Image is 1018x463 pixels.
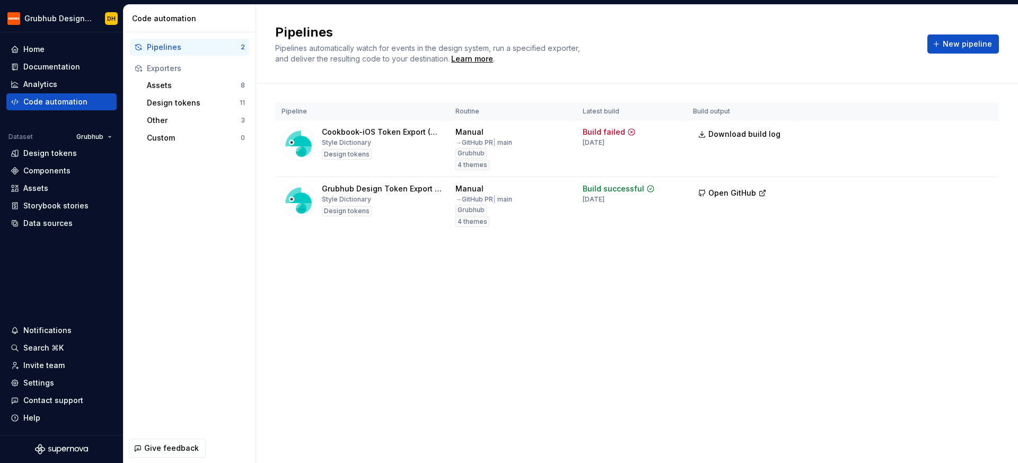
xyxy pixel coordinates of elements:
[583,138,604,147] div: [DATE]
[23,165,71,176] div: Components
[23,79,57,90] div: Analytics
[322,149,372,160] div: Design tokens
[143,129,249,146] button: Custom0
[583,184,644,194] div: Build successful
[23,218,73,229] div: Data sources
[455,127,484,137] div: Manual
[6,322,117,339] button: Notifications
[24,13,92,24] div: Grubhub Design System
[6,145,117,162] a: Design tokens
[240,99,245,107] div: 11
[241,134,245,142] div: 0
[322,184,443,194] div: Grubhub Design Token Export Pipeline
[147,42,241,53] div: Pipelines
[576,103,687,120] th: Latest build
[322,206,372,216] div: Design tokens
[322,138,371,147] div: Style Dictionary
[6,58,117,75] a: Documentation
[6,339,117,356] button: Search ⌘K
[147,133,241,143] div: Custom
[8,133,33,141] div: Dataset
[493,195,496,203] span: |
[275,43,582,63] span: Pipelines automatically watch for events in the design system, run a specified exporter, and deli...
[147,115,241,126] div: Other
[687,103,794,120] th: Build output
[693,190,771,199] a: Open GitHub
[7,12,20,25] img: 4e8d6f31-f5cf-47b4-89aa-e4dec1dc0822.png
[72,129,117,144] button: Grubhub
[144,443,199,453] span: Give feedback
[455,195,512,204] div: → GitHub PR main
[708,188,756,198] span: Open GitHub
[241,43,245,51] div: 2
[23,395,83,406] div: Contact support
[493,138,496,146] span: |
[23,360,65,371] div: Invite team
[322,127,443,137] div: Cookbook-iOS Token Export (Manual)
[23,183,48,194] div: Assets
[23,148,77,159] div: Design tokens
[23,378,54,388] div: Settings
[6,180,117,197] a: Assets
[6,215,117,232] a: Data sources
[455,205,487,215] div: Grubhub
[2,7,121,30] button: Grubhub Design SystemDH
[583,127,625,137] div: Build failed
[23,62,80,72] div: Documentation
[449,103,576,120] th: Routine
[147,63,245,74] div: Exporters
[450,55,495,63] span: .
[6,93,117,110] a: Code automation
[6,357,117,374] a: Invite team
[6,409,117,426] button: Help
[275,24,915,41] h2: Pipelines
[147,98,240,108] div: Design tokens
[458,161,487,169] span: 4 themes
[455,148,487,159] div: Grubhub
[322,195,371,204] div: Style Dictionary
[23,325,72,336] div: Notifications
[143,94,249,111] button: Design tokens11
[6,41,117,58] a: Home
[6,76,117,93] a: Analytics
[455,184,484,194] div: Manual
[275,103,449,120] th: Pipeline
[451,54,493,64] a: Learn more
[143,77,249,94] button: Assets8
[76,133,103,141] span: Grubhub
[583,195,604,204] div: [DATE]
[23,413,40,423] div: Help
[129,439,206,458] button: Give feedback
[241,81,245,90] div: 8
[107,14,116,23] div: DH
[147,80,241,91] div: Assets
[23,97,87,107] div: Code automation
[708,129,780,139] span: Download build log
[143,112,249,129] button: Other3
[130,39,249,56] button: Pipelines2
[6,162,117,179] a: Components
[241,116,245,125] div: 3
[693,125,787,144] button: Download build log
[6,374,117,391] a: Settings
[693,184,771,203] button: Open GitHub
[23,343,64,353] div: Search ⌘K
[23,44,45,55] div: Home
[458,217,487,226] span: 4 themes
[6,197,117,214] a: Storybook stories
[35,444,88,455] svg: Supernova Logo
[132,13,251,24] div: Code automation
[6,392,117,409] button: Contact support
[23,200,89,211] div: Storybook stories
[943,39,992,49] span: New pipeline
[927,34,999,54] button: New pipeline
[455,138,512,147] div: → GitHub PR main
